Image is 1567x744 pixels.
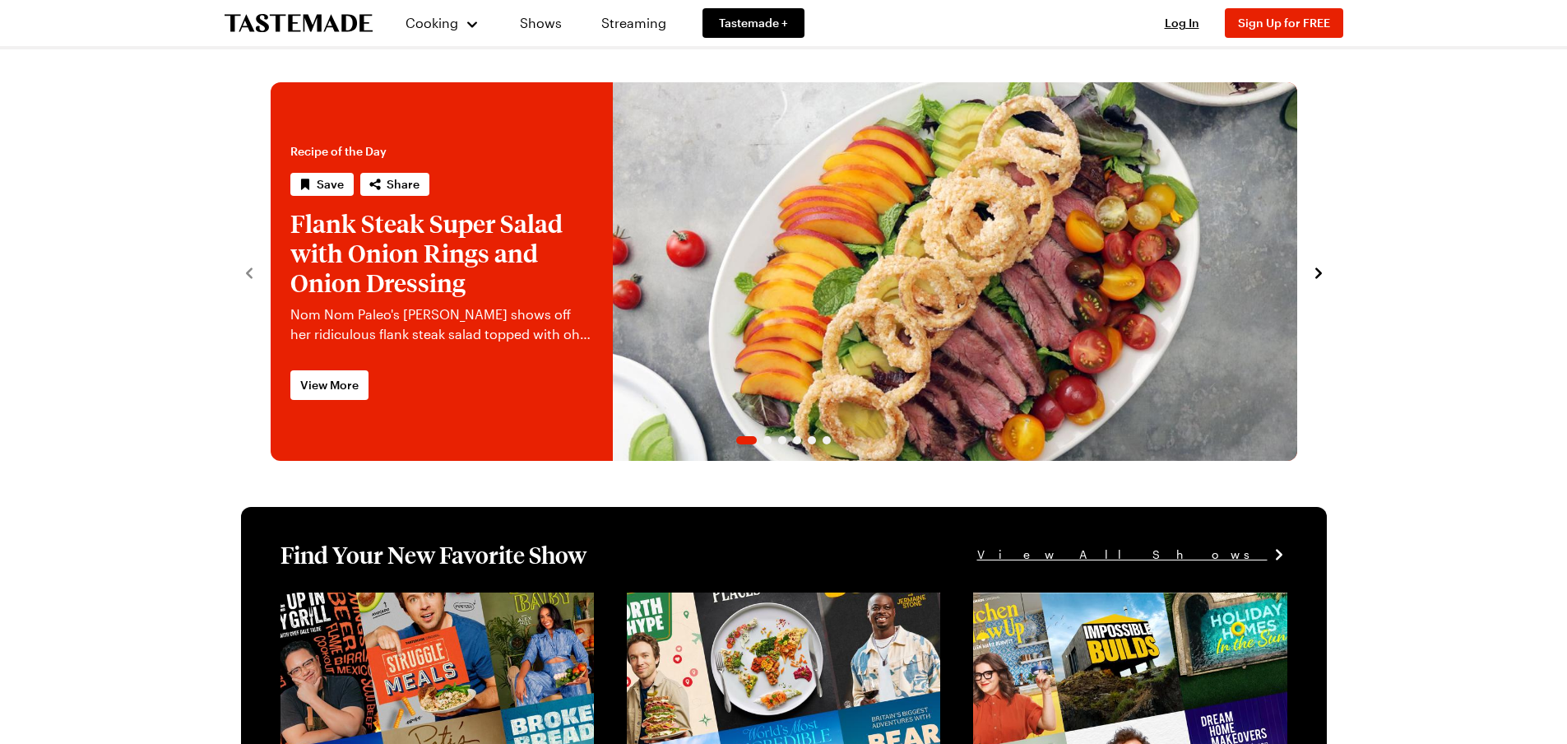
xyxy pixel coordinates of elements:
[406,3,480,43] button: Cooking
[317,176,344,193] span: Save
[271,82,1297,461] div: 1 / 6
[973,594,1198,610] a: View full content for [object Object]
[290,173,354,196] button: Save recipe
[778,436,786,444] span: Go to slide 3
[808,436,816,444] span: Go to slide 5
[977,546,1268,564] span: View All Shows
[290,370,369,400] a: View More
[977,546,1287,564] a: View All Shows
[1149,15,1215,31] button: Log In
[736,436,757,444] span: Go to slide 1
[1225,8,1343,38] button: Sign Up for FREE
[280,594,505,610] a: View full content for [object Object]
[280,540,586,570] h1: Find Your New Favorite Show
[719,15,788,31] span: Tastemade +
[241,262,257,281] button: navigate to previous item
[702,8,804,38] a: Tastemade +
[387,176,420,193] span: Share
[406,15,458,30] span: Cooking
[1165,16,1199,30] span: Log In
[360,173,429,196] button: Share
[1238,16,1330,30] span: Sign Up for FREE
[1310,262,1327,281] button: navigate to next item
[763,436,772,444] span: Go to slide 2
[823,436,831,444] span: Go to slide 6
[225,14,373,33] a: To Tastemade Home Page
[627,594,851,610] a: View full content for [object Object]
[793,436,801,444] span: Go to slide 4
[300,377,359,393] span: View More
